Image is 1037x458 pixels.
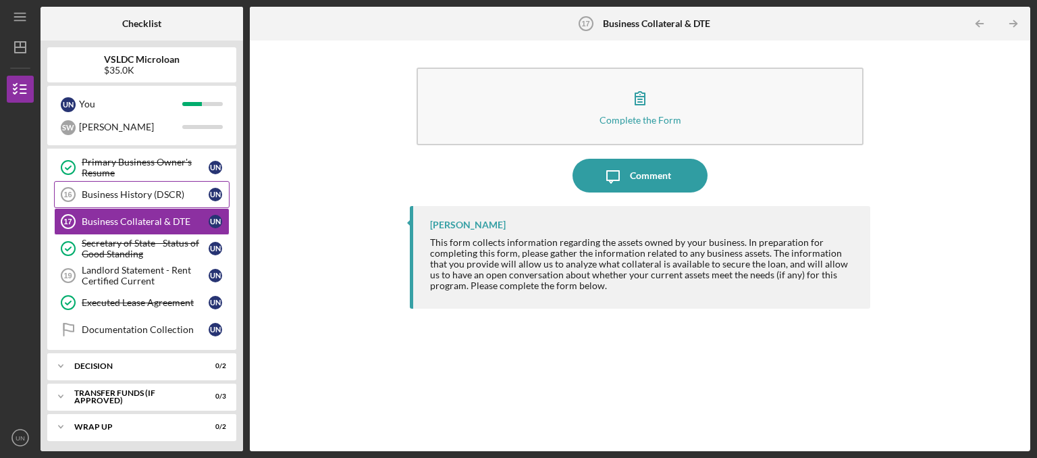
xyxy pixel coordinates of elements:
div: U N [209,323,222,336]
button: Comment [573,159,708,193]
div: U N [209,215,222,228]
div: Executed Lease Agreement [82,297,209,308]
div: Business Collateral & DTE [82,216,209,227]
tspan: 17 [63,218,72,226]
div: [PERSON_NAME] [430,220,506,230]
a: 19Landlord Statement - Rent Certified CurrentUN [54,262,230,289]
div: 0 / 2 [202,423,226,431]
div: U N [209,161,222,174]
div: Landlord Statement - Rent Certified Current [82,265,209,286]
div: Decision [74,362,192,370]
a: Executed Lease AgreementUN [54,289,230,316]
div: U N [209,188,222,201]
a: Documentation CollectionUN [54,316,230,343]
a: 16Business History (DSCR)UN [54,181,230,208]
div: [PERSON_NAME] [79,116,182,138]
b: Business Collateral & DTE [603,18,710,29]
div: Transfer Funds (If Approved) [74,389,192,405]
div: This form collects information regarding the assets owned by your business. In preparation for co... [430,237,857,291]
button: Complete the Form [417,68,863,145]
div: Primary Business Owner's Resume [82,157,209,178]
div: $35.0K [104,65,180,76]
a: 17Business Collateral & DTEUN [54,208,230,235]
div: You [79,93,182,116]
b: Checklist [122,18,161,29]
div: Comment [630,159,671,193]
div: Business History (DSCR) [82,189,209,200]
a: Primary Business Owner's ResumeUN [54,154,230,181]
div: U N [209,242,222,255]
button: UN [7,424,34,451]
div: 0 / 3 [202,392,226,401]
div: S W [61,120,76,135]
div: U N [61,97,76,112]
div: Secretary of State - Status of Good Standing [82,238,209,259]
a: Secretary of State - Status of Good StandingUN [54,235,230,262]
tspan: 16 [63,190,72,199]
div: U N [209,269,222,282]
div: Documentation Collection [82,324,209,335]
div: Complete the Form [600,115,681,125]
text: UN [16,434,25,442]
tspan: 19 [63,272,72,280]
b: VSLDC Microloan [104,54,180,65]
div: U N [209,296,222,309]
tspan: 17 [582,20,590,28]
div: 0 / 2 [202,362,226,370]
div: Wrap Up [74,423,192,431]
